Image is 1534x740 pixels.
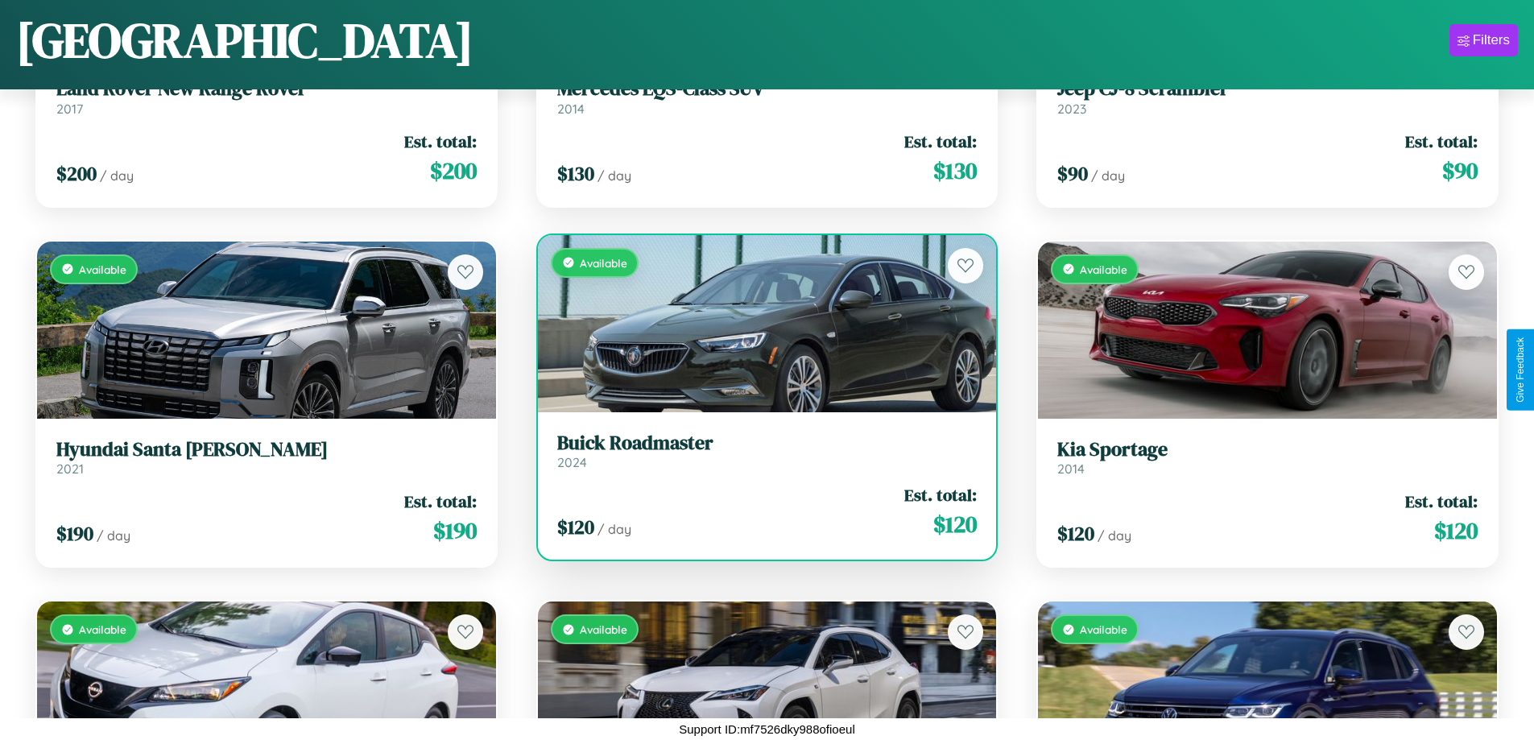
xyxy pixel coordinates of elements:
span: Available [1080,263,1127,276]
h3: Buick Roadmaster [557,432,978,455]
span: / day [97,527,130,544]
span: $ 120 [933,508,977,540]
a: Buick Roadmaster2024 [557,432,978,471]
span: 2024 [557,454,587,470]
span: / day [597,521,631,537]
a: Mercedes EQS-Class SUV2014 [557,77,978,117]
h1: [GEOGRAPHIC_DATA] [16,7,473,73]
p: Support ID: mf7526dky988ofioeul [679,718,854,740]
span: Available [79,622,126,636]
h3: Land Rover New Range Rover [56,77,477,101]
div: Give Feedback [1515,337,1526,403]
span: 2014 [1057,461,1085,477]
span: $ 190 [433,515,477,547]
h3: Hyundai Santa [PERSON_NAME] [56,438,477,461]
span: Est. total: [1405,130,1478,153]
span: Available [1080,622,1127,636]
span: $ 120 [557,514,594,540]
span: / day [100,167,134,184]
button: Filters [1449,24,1518,56]
span: $ 120 [1434,515,1478,547]
a: Land Rover New Range Rover2017 [56,77,477,117]
span: Available [79,263,126,276]
a: Hyundai Santa [PERSON_NAME]2021 [56,438,477,477]
a: Kia Sportage2014 [1057,438,1478,477]
span: Est. total: [404,490,477,513]
span: / day [597,167,631,184]
span: Est. total: [904,483,977,506]
span: 2017 [56,101,83,117]
span: $ 90 [1442,155,1478,187]
span: Est. total: [404,130,477,153]
span: $ 190 [56,520,93,547]
h3: Mercedes EQS-Class SUV [557,77,978,101]
span: $ 130 [933,155,977,187]
a: Jeep CJ-8 Scrambler2023 [1057,77,1478,117]
span: Est. total: [904,130,977,153]
span: / day [1091,167,1125,184]
span: 2021 [56,461,84,477]
span: 2023 [1057,101,1086,117]
div: Filters [1473,32,1510,48]
span: $ 200 [56,160,97,187]
span: $ 120 [1057,520,1094,547]
span: / day [1098,527,1131,544]
h3: Jeep CJ-8 Scrambler [1057,77,1478,101]
span: Available [580,256,627,270]
span: Available [580,622,627,636]
span: $ 90 [1057,160,1088,187]
span: $ 200 [430,155,477,187]
span: 2014 [557,101,585,117]
span: Est. total: [1405,490,1478,513]
h3: Kia Sportage [1057,438,1478,461]
span: $ 130 [557,160,594,187]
